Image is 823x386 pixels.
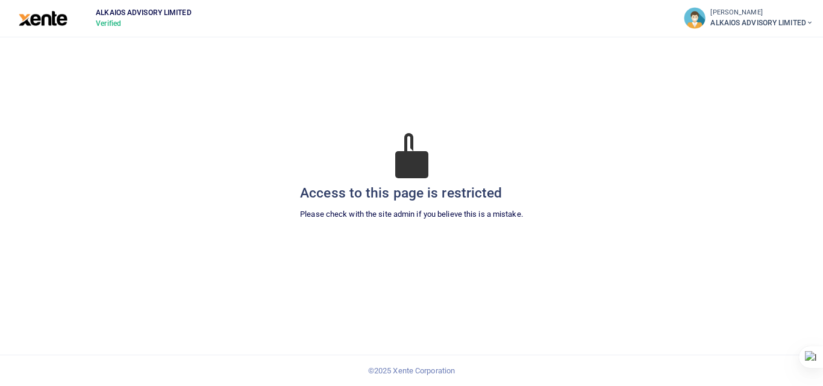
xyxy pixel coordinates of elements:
a: profile-user [PERSON_NAME] ALKAIOS ADVISORY LIMITED [684,7,813,29]
span: ALKAIOS ADVISORY LIMITED [710,17,813,28]
p: Please check with the site admin if you believe this is a mistake. [300,208,523,221]
span: ALKAIOS ADVISORY LIMITED [91,7,196,18]
span: Verified [91,18,196,29]
a: logo-large logo-large [19,13,67,22]
h3: Access to this page is restricted [300,184,523,202]
img: profile-user [684,7,706,29]
small: [PERSON_NAME] [710,8,813,18]
img: logo-large [19,11,67,26]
